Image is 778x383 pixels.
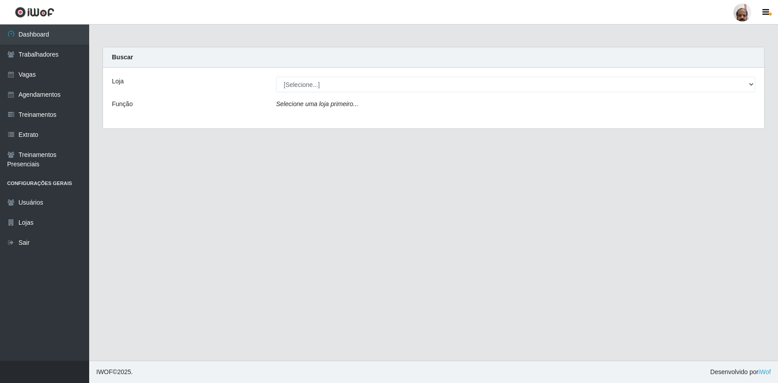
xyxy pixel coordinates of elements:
[758,368,771,375] a: iWof
[15,7,54,18] img: CoreUI Logo
[276,100,358,107] i: Selecione uma loja primeiro...
[112,54,133,61] strong: Buscar
[96,368,113,375] span: IWOF
[96,367,133,377] span: © 2025 .
[710,367,771,377] span: Desenvolvido por
[112,77,123,86] label: Loja
[112,99,133,109] label: Função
